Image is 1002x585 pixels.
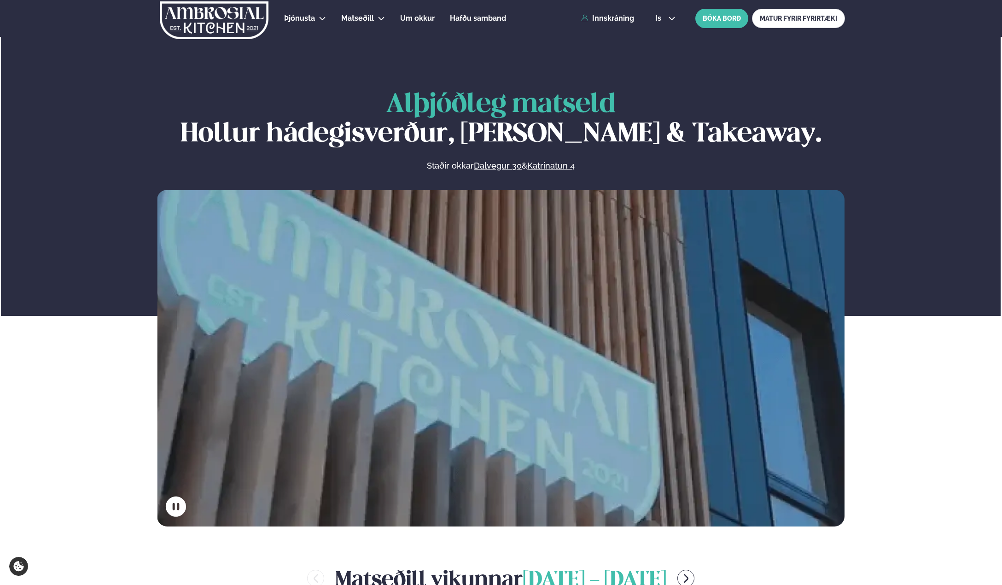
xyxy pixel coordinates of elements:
p: Staðir okkar & [327,160,675,171]
a: Katrinatun 4 [527,160,575,171]
span: Um okkur [400,14,435,23]
a: Hafðu samband [450,13,506,24]
span: is [655,15,664,22]
button: is [648,15,682,22]
a: Matseðill [341,13,374,24]
a: Dalvegur 30 [474,160,522,171]
span: Hafðu samband [450,14,506,23]
a: Um okkur [400,13,435,24]
span: Alþjóðleg matseld [386,92,616,117]
span: Þjónusta [284,14,315,23]
a: MATUR FYRIR FYRIRTÆKI [752,9,845,28]
a: Cookie settings [9,557,28,576]
a: Þjónusta [284,13,315,24]
a: Innskráning [581,14,634,23]
h1: Hollur hádegisverður, [PERSON_NAME] & Takeaway. [157,90,845,149]
button: BÓKA BORÐ [695,9,748,28]
span: Matseðill [341,14,374,23]
img: logo [159,1,269,39]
